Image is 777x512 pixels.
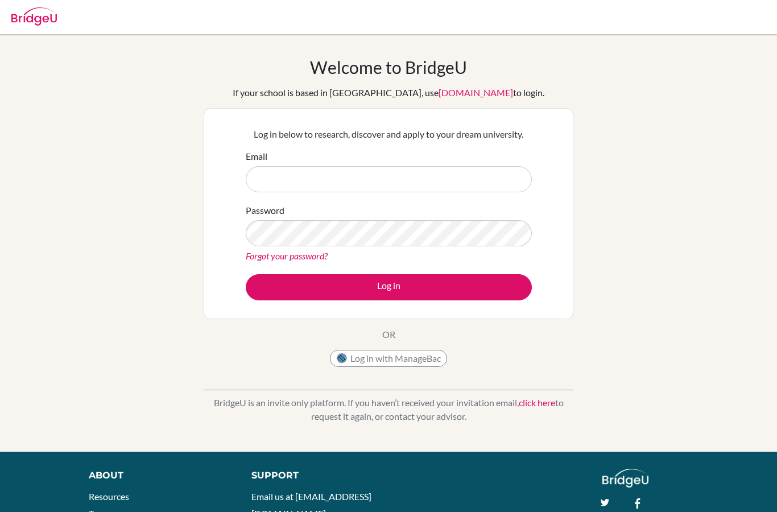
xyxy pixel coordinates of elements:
label: Email [246,150,267,163]
p: BridgeU is an invite only platform. If you haven’t received your invitation email, to request it ... [204,396,573,423]
h1: Welcome to BridgeU [310,57,467,77]
a: Resources [89,491,129,502]
div: Support [251,469,377,482]
button: Log in with ManageBac [330,350,447,367]
a: click here [519,397,555,408]
label: Password [246,204,284,217]
img: logo_white@2x-f4f0deed5e89b7ecb1c2cc34c3e3d731f90f0f143d5ea2071677605dd97b5244.png [602,469,648,488]
p: OR [382,328,395,341]
img: Bridge-U [11,7,57,26]
button: Log in [246,274,532,300]
a: [DOMAIN_NAME] [439,87,513,98]
div: If your school is based in [GEOGRAPHIC_DATA], use to login. [233,86,544,100]
p: Log in below to research, discover and apply to your dream university. [246,127,532,141]
a: Forgot your password? [246,250,328,261]
div: About [89,469,226,482]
